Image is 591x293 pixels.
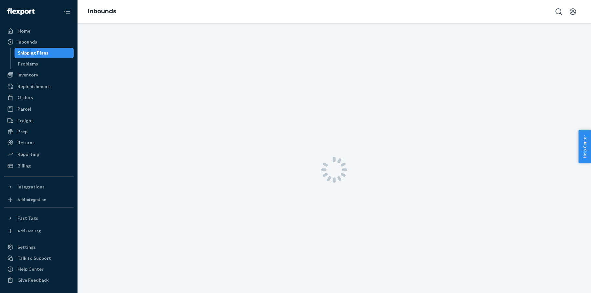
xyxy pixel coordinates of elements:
[4,242,74,252] a: Settings
[17,255,51,261] div: Talk to Support
[17,72,38,78] div: Inventory
[17,39,37,45] div: Inbounds
[4,182,74,192] button: Integrations
[17,106,31,112] div: Parcel
[88,8,116,15] a: Inbounds
[4,126,74,137] a: Prep
[4,264,74,274] a: Help Center
[17,215,38,221] div: Fast Tags
[17,228,41,234] div: Add Fast Tag
[17,197,46,202] div: Add Integration
[61,5,74,18] button: Close Navigation
[4,92,74,103] a: Orders
[4,149,74,159] a: Reporting
[4,275,74,285] button: Give Feedback
[578,130,591,163] button: Help Center
[83,2,121,21] ol: breadcrumbs
[4,26,74,36] a: Home
[17,94,33,101] div: Orders
[17,151,39,157] div: Reporting
[4,81,74,92] a: Replenishments
[4,226,74,236] a: Add Fast Tag
[4,116,74,126] a: Freight
[15,59,74,69] a: Problems
[17,117,33,124] div: Freight
[566,5,579,18] button: Open account menu
[4,70,74,80] a: Inventory
[4,37,74,47] a: Inbounds
[17,184,45,190] div: Integrations
[17,28,30,34] div: Home
[4,195,74,205] a: Add Integration
[17,128,27,135] div: Prep
[18,61,38,67] div: Problems
[4,213,74,223] button: Fast Tags
[17,266,44,272] div: Help Center
[4,104,74,114] a: Parcel
[4,161,74,171] a: Billing
[17,244,36,250] div: Settings
[17,277,49,283] div: Give Feedback
[4,137,74,148] a: Returns
[4,253,74,263] a: Talk to Support
[7,8,35,15] img: Flexport logo
[552,5,565,18] button: Open Search Box
[17,139,35,146] div: Returns
[17,83,52,90] div: Replenishments
[17,163,31,169] div: Billing
[18,50,48,56] div: Shipping Plans
[15,48,74,58] a: Shipping Plans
